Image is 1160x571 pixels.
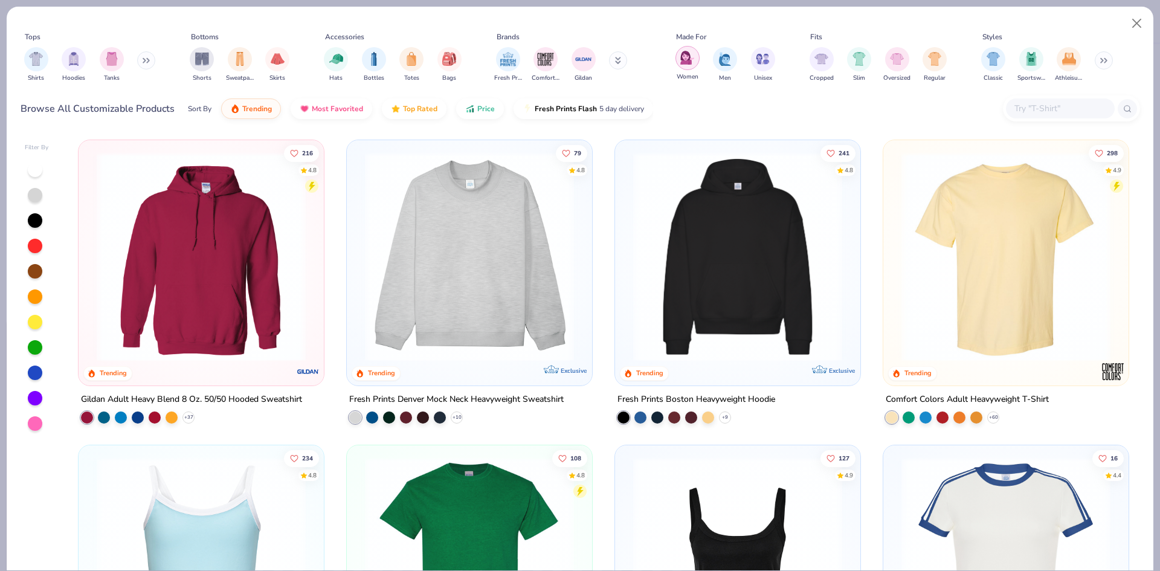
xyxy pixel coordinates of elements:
[845,166,853,175] div: 4.8
[62,74,85,83] span: Hoodies
[1092,450,1124,466] button: Like
[988,414,997,421] span: + 60
[25,143,49,152] div: Filter By
[24,47,48,83] button: filter button
[810,31,822,42] div: Fits
[532,47,559,83] div: filter for Comfort Colors
[324,47,348,83] div: filter for Hats
[829,367,855,375] span: Exclusive
[309,471,317,480] div: 4.8
[269,74,285,83] span: Skirts
[362,47,386,83] button: filter button
[364,74,384,83] span: Bottles
[312,104,363,114] span: Most Favorited
[399,47,424,83] div: filter for Totes
[359,152,580,361] img: f5d85501-0dbb-4ee4-b115-c08fa3845d83
[404,74,419,83] span: Totes
[572,47,596,83] button: filter button
[982,31,1002,42] div: Styles
[403,104,437,114] span: Top Rated
[442,74,456,83] span: Bags
[367,52,381,66] img: Bottles Image
[532,74,559,83] span: Comfort Colors
[285,144,320,161] button: Like
[814,52,828,66] img: Cropped Image
[188,103,211,114] div: Sort By
[536,50,555,68] img: Comfort Colors Image
[233,52,246,66] img: Sweatpants Image
[981,47,1005,83] div: filter for Classic
[1126,12,1149,35] button: Close
[810,74,834,83] span: Cropped
[391,104,401,114] img: TopRated.gif
[456,98,504,119] button: Price
[532,47,559,83] button: filter button
[437,47,462,83] button: filter button
[575,50,593,68] img: Gildan Image
[362,47,386,83] div: filter for Bottles
[329,52,343,66] img: Hats Image
[627,152,848,361] img: 91acfc32-fd48-4d6b-bdad-a4c1a30ac3fc
[820,450,855,466] button: Like
[981,47,1005,83] button: filter button
[1025,52,1038,66] img: Sportswear Image
[561,367,587,375] span: Exclusive
[303,455,314,461] span: 234
[552,450,587,466] button: Like
[719,74,731,83] span: Men
[751,47,775,83] button: filter button
[184,414,193,421] span: + 37
[1113,471,1121,480] div: 4.4
[226,47,254,83] button: filter button
[242,104,272,114] span: Trending
[676,31,706,42] div: Made For
[494,74,522,83] span: Fresh Prints
[599,102,644,116] span: 5 day delivery
[303,150,314,156] span: 216
[230,104,240,114] img: trending.gif
[535,104,597,114] span: Fresh Prints Flash
[1107,150,1118,156] span: 298
[848,152,1069,361] img: d4a37e75-5f2b-4aef-9a6e-23330c63bbc0
[677,73,698,82] span: Women
[576,471,585,480] div: 4.8
[924,74,946,83] span: Regular
[195,52,209,66] img: Shorts Image
[617,392,775,407] div: Fresh Prints Boston Heavyweight Hoodie
[1055,47,1083,83] div: filter for Athleisure
[1017,47,1045,83] div: filter for Sportswear
[100,47,124,83] button: filter button
[1017,47,1045,83] button: filter button
[105,52,118,66] img: Tanks Image
[680,51,694,65] img: Women Image
[853,74,865,83] span: Slim
[713,47,737,83] button: filter button
[300,104,309,114] img: most_fav.gif
[81,392,302,407] div: Gildan Adult Heavy Blend 8 Oz. 50/50 Hooded Sweatshirt
[754,74,772,83] span: Unisex
[810,47,834,83] button: filter button
[324,47,348,83] button: filter button
[296,360,320,384] img: Gildan logo
[810,47,834,83] div: filter for Cropped
[923,47,947,83] button: filter button
[556,144,587,161] button: Like
[349,392,564,407] div: Fresh Prints Denver Mock Neck Heavyweight Sweatshirt
[928,52,942,66] img: Regular Image
[499,50,517,68] img: Fresh Prints Image
[405,52,418,66] img: Totes Image
[751,47,775,83] div: filter for Unisex
[523,104,532,114] img: flash.gif
[1062,52,1076,66] img: Athleisure Image
[442,52,456,66] img: Bags Image
[722,414,728,421] span: + 9
[852,52,866,66] img: Slim Image
[265,47,289,83] button: filter button
[91,152,312,361] img: 01756b78-01f6-4cc6-8d8a-3c30c1a0c8ac
[883,74,910,83] span: Oversized
[21,102,175,116] div: Browse All Customizable Products
[923,47,947,83] div: filter for Regular
[1055,47,1083,83] button: filter button
[984,74,1003,83] span: Classic
[29,52,43,66] img: Shirts Image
